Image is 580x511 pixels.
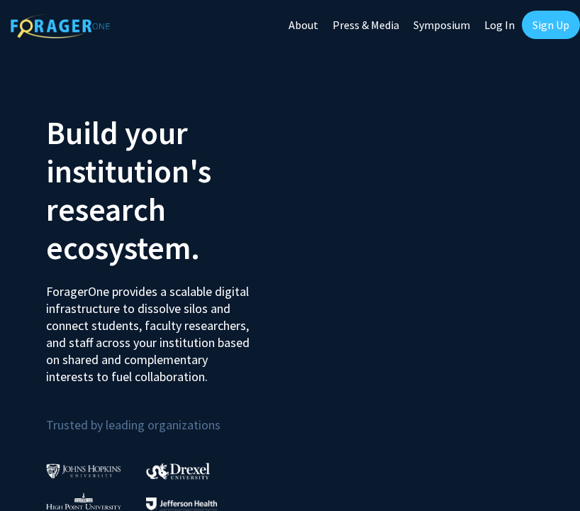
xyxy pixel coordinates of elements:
[46,273,252,385] p: ForagerOne provides a scalable digital infrastructure to dissolve silos and connect students, fac...
[46,493,121,510] img: High Point University
[146,498,217,511] img: Thomas Jefferson University
[46,114,279,267] h2: Build your institution's research ecosystem.
[146,463,210,479] img: Drexel University
[46,463,121,478] img: Johns Hopkins University
[11,13,110,38] img: ForagerOne Logo
[522,11,580,39] a: Sign Up
[46,397,279,436] p: Trusted by leading organizations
